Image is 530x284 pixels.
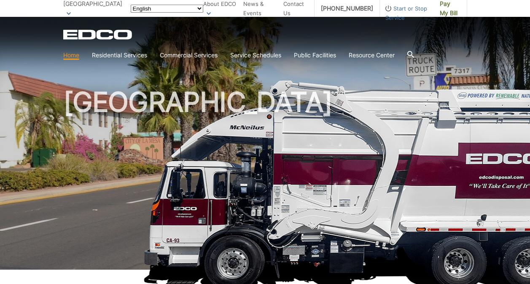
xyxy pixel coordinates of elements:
[92,51,147,60] a: Residential Services
[230,51,281,60] a: Service Schedules
[294,51,336,60] a: Public Facilities
[349,51,395,60] a: Resource Center
[63,29,133,40] a: EDCD logo. Return to the homepage.
[63,88,467,273] h1: [GEOGRAPHIC_DATA]
[160,51,218,60] a: Commercial Services
[131,5,203,13] select: Select a language
[63,51,79,60] a: Home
